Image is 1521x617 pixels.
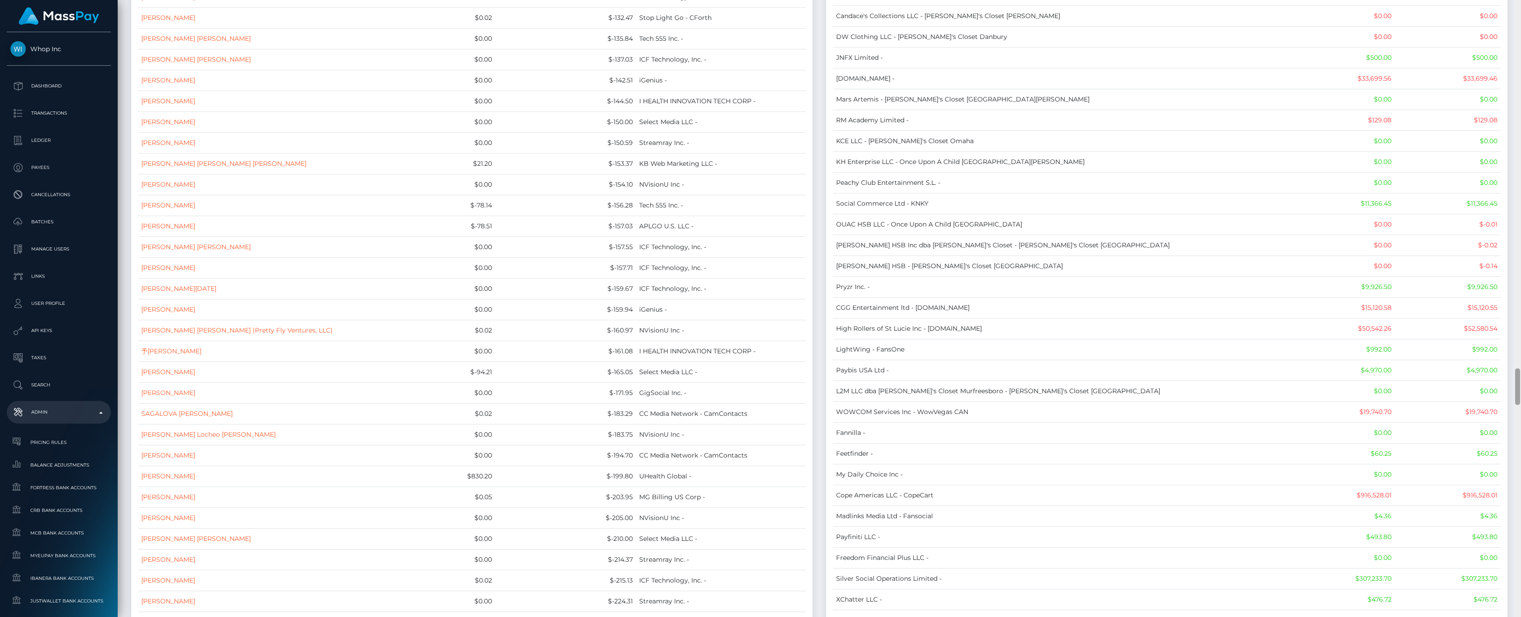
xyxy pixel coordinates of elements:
td: My Daily Choice Inc - [833,464,1295,485]
a: Links [7,265,111,288]
a: Payees [7,156,111,179]
td: $-137.03 [495,49,636,70]
td: $0.00 [1295,131,1395,152]
a: [PERSON_NAME] Locheo [PERSON_NAME] [141,430,276,439]
td: $-157.71 [495,257,636,278]
td: $52,580.54 [1395,318,1501,339]
td: $60.25 [1395,443,1501,464]
td: $0.00 [413,278,495,299]
td: $9,926.50 [1395,277,1501,298]
td: $15,120.58 [1295,298,1395,318]
a: JustWallet Bank Accounts [7,591,111,611]
a: Pricing Rules [7,433,111,452]
a: Fortress Bank Accounts [7,478,111,497]
td: iGenius - [636,70,806,91]
img: Whop Inc [10,41,26,57]
a: Transactions [7,102,111,125]
td: $0.00 [413,528,495,549]
td: GigSocial Inc. - [636,382,806,403]
td: $0.00 [413,507,495,528]
td: $0.05 [413,487,495,507]
td: KCE LLC - [PERSON_NAME]'s Closet Omaha [833,131,1295,152]
td: NVisionU Inc - [636,320,806,341]
td: iGenius - [636,299,806,320]
td: $4,970.00 [1395,360,1501,381]
span: Ibanera Bank Accounts [10,573,107,583]
td: $129.08 [1295,110,1395,131]
td: $11,366.45 [1395,193,1501,214]
a: User Profile [7,292,111,315]
td: $992.00 [1395,339,1501,360]
span: Fortress Bank Accounts [10,482,107,493]
td: $0.00 [413,549,495,570]
a: [PERSON_NAME] [141,451,195,459]
a: [PERSON_NAME] [PERSON_NAME] (Pretty Fly Ventures, LLC) [141,326,333,334]
p: Admin [10,405,107,419]
a: Batches [7,211,111,233]
td: $0.00 [1295,214,1395,235]
span: MCB Bank Accounts [10,528,107,538]
td: ICF Technology, Inc. - [636,570,806,591]
td: I HEALTH INNOVATION TECH CORP - [636,341,806,362]
td: $916,528.01 [1395,485,1501,506]
a: API Keys [7,319,111,342]
td: Cope Americas LLC - CopeCart [833,485,1295,506]
td: $0.00 [413,299,495,320]
td: ICF Technology, Inc. - [636,49,806,70]
a: Search [7,374,111,396]
span: Pricing Rules [10,437,107,448]
p: Ledger [10,134,107,147]
td: CGG Entertainment ltd - [DOMAIN_NAME] [833,298,1295,318]
img: MassPay Logo [19,7,99,25]
td: Peachy Club Entertainment S.L. - [833,173,1295,193]
a: [PERSON_NAME] [141,14,195,22]
td: $-161.08 [495,341,636,362]
td: $-165.05 [495,362,636,382]
td: Paybis USA Ltd - [833,360,1295,381]
a: Cancellations [7,183,111,206]
p: Manage Users [10,242,107,256]
a: Ledger [7,129,111,152]
td: $0.00 [413,28,495,49]
a: Manage Users [7,238,111,260]
td: $493.80 [1295,527,1395,548]
td: ICF Technology, Inc. - [636,278,806,299]
td: NVisionU Inc - [636,507,806,528]
td: JNFX Limited - [833,48,1295,68]
p: Batches [10,215,107,229]
a: MCB Bank Accounts [7,523,111,543]
td: $4.36 [1395,506,1501,527]
td: Tech 555 Inc. - [636,195,806,216]
td: $0.00 [413,424,495,445]
td: $-203.95 [495,487,636,507]
td: $21.20 [413,153,495,174]
td: $0.00 [1295,89,1395,110]
a: [PERSON_NAME] [141,222,195,230]
td: OUAC HSB LLC - Once Upon A Child [GEOGRAPHIC_DATA] [833,214,1295,235]
p: Search [10,378,107,392]
a: [PERSON_NAME] [PERSON_NAME] [141,55,251,63]
p: User Profile [10,297,107,310]
td: $0.02 [413,320,495,341]
td: $0.00 [1395,152,1501,173]
td: $0.00 [413,236,495,257]
td: L2M LLC dba [PERSON_NAME]'s Closet Murfreesboro - [PERSON_NAME]'s Closet [GEOGRAPHIC_DATA] [833,381,1295,402]
td: Stop Light Go - CForth [636,7,806,28]
a: CRB Bank Accounts [7,501,111,520]
td: High Rollers of St Lucie Inc - [DOMAIN_NAME] [833,318,1295,339]
td: $-154.10 [495,174,636,195]
td: Pryzr Inc. - [833,277,1295,298]
td: $0.00 [413,91,495,111]
td: $0.00 [413,341,495,362]
td: $307,233.70 [1295,569,1395,589]
td: $-0.01 [1395,214,1501,235]
a: MyEUPay Bank Accounts [7,546,111,565]
a: [PERSON_NAME] [141,493,195,501]
td: [PERSON_NAME] HSB - [PERSON_NAME]'s Closet [GEOGRAPHIC_DATA] [833,256,1295,277]
td: Tech 555 Inc. - [636,28,806,49]
td: $992.00 [1295,339,1395,360]
td: $-150.00 [495,111,636,132]
td: $0.00 [413,49,495,70]
td: $0.00 [413,174,495,195]
td: $-0.02 [1395,235,1501,256]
